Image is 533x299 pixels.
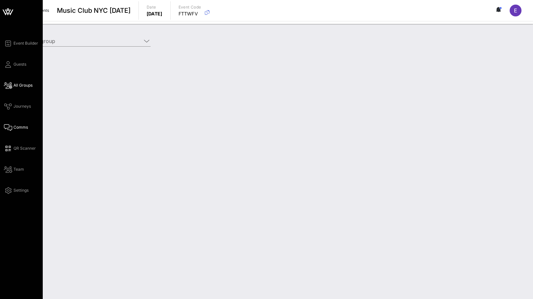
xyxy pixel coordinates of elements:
a: All Groups [4,81,33,89]
a: Journeys [4,102,31,110]
span: Journeys [13,103,31,109]
span: Guests [13,61,26,67]
span: Event Builder [13,40,38,46]
p: Event Code [179,4,201,11]
a: Settings [4,186,29,194]
a: Guests [4,60,26,68]
span: All Groups [13,82,33,88]
span: E [514,7,517,14]
a: Comms [4,123,28,131]
span: Team [13,166,24,172]
span: Comms [13,124,28,130]
p: [DATE] [147,11,162,17]
a: Event Builder [4,39,38,47]
div: E [510,5,521,16]
span: Music Club NYC [DATE] [57,6,131,15]
p: Date [147,4,162,11]
span: Settings [13,187,29,193]
span: QR Scanner [13,145,36,151]
a: QR Scanner [4,144,36,152]
a: Team [4,165,24,173]
p: FTTWFV [179,11,201,17]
